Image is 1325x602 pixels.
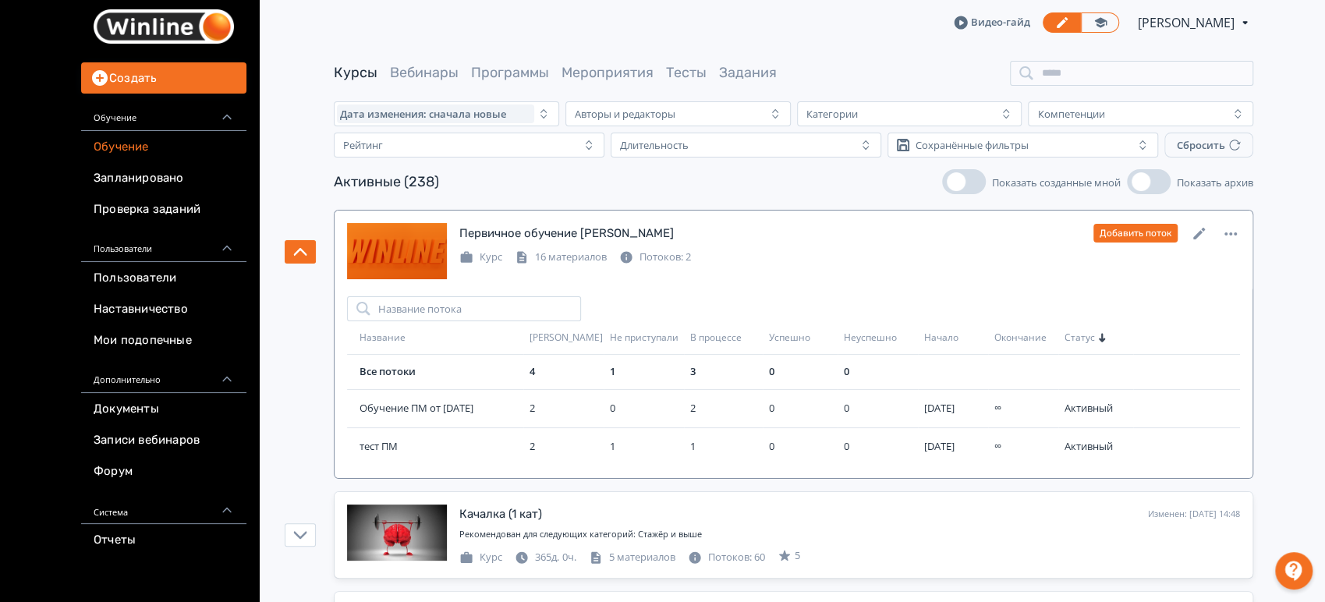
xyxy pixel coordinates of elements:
[81,424,246,455] a: Записи вебинаров
[459,550,502,565] div: Курс
[334,133,604,158] button: Рейтинг
[360,439,523,455] a: тест ПМ
[530,401,604,416] div: 2
[459,250,502,265] div: Курс
[81,393,246,424] a: Документы
[1138,13,1237,32] span: Дарья Клочкова
[806,108,858,120] div: Категории
[459,225,674,243] div: Первичное обучение ПМ
[565,101,791,126] button: Авторы и редакторы
[994,331,1047,345] span: Окончание
[1081,12,1119,33] a: Переключиться в режим ученика
[844,331,918,345] div: Неуспешно
[530,364,604,380] div: 4
[81,131,246,162] a: Обучение
[992,175,1121,189] span: Показать созданные мной
[1028,101,1253,126] button: Компетенции
[1093,224,1178,243] button: Добавить поток
[887,133,1158,158] button: Сохранённые фильтры
[81,455,246,487] a: Форум
[81,262,246,293] a: Пользователи
[575,108,675,120] div: Авторы и редакторы
[94,9,234,44] img: https://files.teachbase.ru/system/accounts/17824/logos/medium/d1d72a04480499d475272cdcb9144f203d8...
[81,162,246,193] a: Запланировано
[619,250,691,265] div: Потоков: 2
[924,401,988,416] div: 29 сент. 2025
[1037,108,1104,120] div: Компетенции
[769,331,838,345] div: Успешно
[690,439,763,455] div: 1
[797,101,1022,126] button: Категории
[924,439,988,455] div: 26 авг. 2025
[1177,175,1253,189] span: Показать архив
[1065,331,1095,345] span: Статус
[666,64,707,81] a: Тесты
[334,101,559,126] button: Дата изменения: сначала новые
[769,401,838,416] div: 0
[530,331,604,345] div: [PERSON_NAME]
[994,401,1058,416] div: ∞
[916,139,1029,151] div: Сохранённые фильтры
[589,550,675,565] div: 5 материалов
[81,94,246,131] div: Обучение
[515,250,607,265] div: 16 материалов
[535,550,559,564] span: 365д.
[340,108,506,120] span: Дата изменения: сначала новые
[1164,133,1253,158] button: Сбросить
[994,439,1058,455] div: ∞
[530,439,604,455] div: 2
[769,364,838,380] div: 0
[459,528,1240,541] div: Рекомендован для следующих категорий: Стажёр и выше
[610,331,684,345] div: Не приступали
[610,364,684,380] div: 1
[459,505,542,523] div: Качалка (1 кат)
[360,401,523,416] a: Обучение ПМ от [DATE]
[81,225,246,262] div: Пользователи
[924,331,958,345] span: Начало
[690,364,763,380] div: 3
[719,64,777,81] a: Задания
[620,139,689,151] div: Длительность
[690,331,763,345] div: В процессе
[610,439,684,455] div: 1
[688,550,765,565] div: Потоков: 60
[1065,439,1133,455] div: Активный
[343,139,383,151] div: Рейтинг
[562,550,576,564] span: 0ч.
[844,401,918,416] div: 0
[390,64,459,81] a: Вебинары
[334,64,377,81] a: Курсы
[81,293,246,324] a: Наставничество
[844,364,918,380] div: 0
[610,401,684,416] div: 0
[81,193,246,225] a: Проверка заданий
[562,64,654,81] a: Мероприятия
[1148,508,1240,521] div: Изменен: [DATE] 14:48
[1065,401,1133,416] div: Активный
[81,356,246,393] div: Дополнительно
[360,331,406,345] span: Название
[611,133,881,158] button: Длительность
[795,548,800,564] span: 5
[954,15,1030,30] a: Видео-гайд
[690,401,763,416] div: 2
[360,364,416,378] a: Все потоки
[334,172,439,193] div: Активные (238)
[769,439,838,455] div: 0
[844,439,918,455] div: 0
[81,487,246,524] div: Система
[81,62,246,94] button: Создать
[81,524,246,555] a: Отчеты
[471,64,549,81] a: Программы
[81,324,246,356] a: Мои подопечные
